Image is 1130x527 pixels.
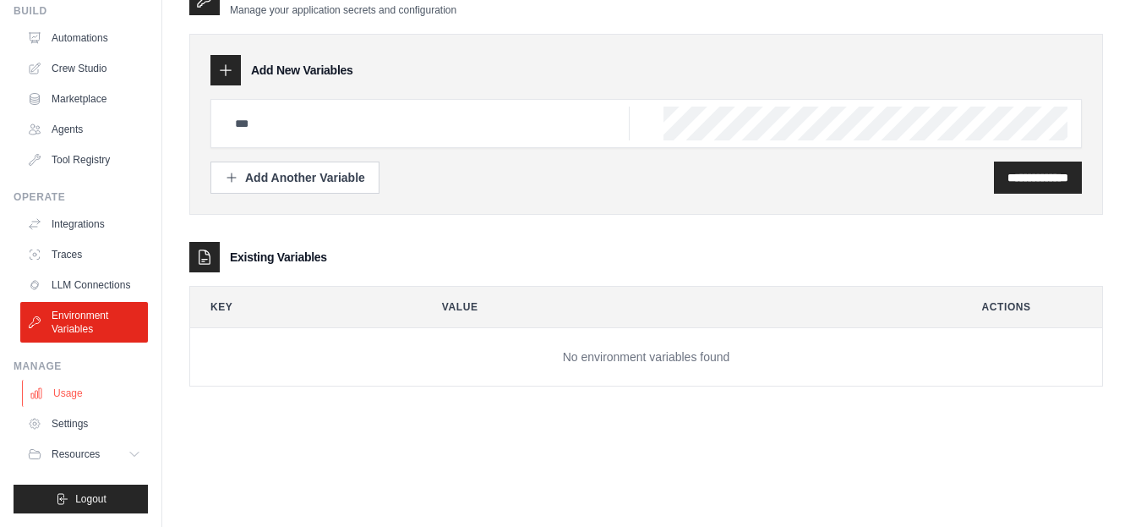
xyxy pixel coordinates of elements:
[20,211,148,238] a: Integrations
[14,360,148,373] div: Manage
[230,3,456,17] p: Manage your application secrets and configuration
[190,287,408,327] th: Key
[75,492,106,506] span: Logout
[422,287,948,327] th: Value
[190,328,1102,387] td: No environment variables found
[22,380,150,407] a: Usage
[20,272,148,299] a: LLM Connections
[20,25,148,52] a: Automations
[20,85,148,113] a: Marketplace
[20,241,148,268] a: Traces
[14,4,148,18] div: Build
[20,410,148,437] a: Settings
[20,55,148,82] a: Crew Studio
[20,116,148,143] a: Agents
[20,146,148,173] a: Tool Registry
[20,441,148,468] button: Resources
[210,162,379,194] button: Add Another Variable
[225,169,365,186] div: Add Another Variable
[14,485,148,513] button: Logout
[14,190,148,204] div: Operate
[230,249,327,266] h3: Existing Variables
[962,287,1103,327] th: Actions
[251,62,353,79] h3: Add New Variables
[20,302,148,343] a: Environment Variables
[52,447,100,461] span: Resources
